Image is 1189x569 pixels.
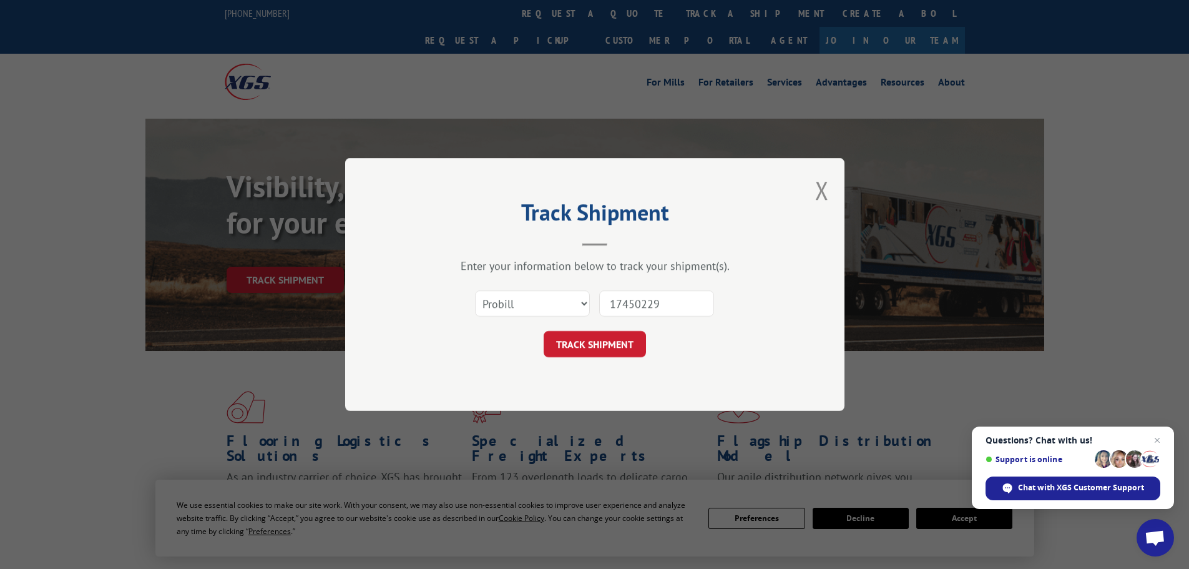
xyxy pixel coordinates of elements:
[986,435,1160,445] span: Questions? Chat with us!
[408,204,782,227] h2: Track Shipment
[1137,519,1174,557] a: Open chat
[544,331,646,357] button: TRACK SHIPMENT
[986,477,1160,500] span: Chat with XGS Customer Support
[408,259,782,273] div: Enter your information below to track your shipment(s).
[1018,482,1144,493] span: Chat with XGS Customer Support
[599,290,714,317] input: Number(s)
[815,174,829,207] button: Close modal
[986,455,1090,464] span: Support is online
